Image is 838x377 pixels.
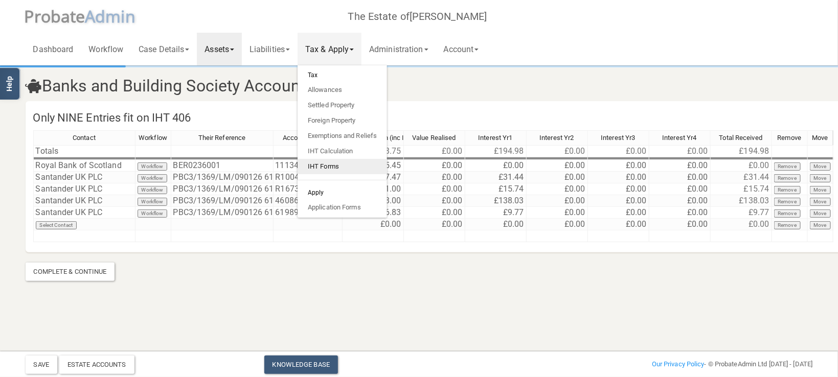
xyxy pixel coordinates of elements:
td: £0.00 [588,183,649,195]
button: Move [810,186,831,194]
button: Workflow [138,198,168,206]
span: Contact [73,134,96,142]
td: £9.77 [465,207,527,219]
span: Interest Yr4 [662,134,696,142]
td: PBC3/1369/LM/090126 61989367 [171,207,274,219]
span: robate [34,5,85,27]
span: A [85,5,135,27]
a: Foreign Property [298,113,387,128]
td: Royal Bank of Scotland [33,160,135,172]
td: £0.00 [649,145,711,157]
td: PBC3/1369/LM/090126 61989367 [171,195,274,207]
a: Tax & Apply [298,33,361,65]
span: dmin [95,5,135,27]
td: £0.00 [588,172,649,183]
button: Move [810,221,831,229]
button: Workflow [138,174,168,182]
button: Move [810,209,831,218]
button: Workflow [138,162,168,171]
button: Remove [774,162,801,171]
td: 11134129 / 161625 [274,160,343,172]
a: Dashboard [26,33,81,65]
a: Account [436,33,487,65]
td: £0.00 [527,172,588,183]
td: Santander UK PLC [33,195,135,207]
td: £0.00 [404,183,465,195]
span: Value Realised [412,134,456,142]
button: Move [810,198,831,206]
td: £0.00 [527,183,588,195]
td: Santander UK PLC [33,183,135,195]
span: Their Reference [198,134,246,142]
td: £15.74 [465,183,527,195]
td: £0.00 [588,145,649,157]
td: £0.00 [527,160,588,172]
td: £0.00 [527,219,588,230]
div: Complete & Continue [26,263,115,281]
td: £0.00 [404,207,465,219]
td: PBC3/1369/LM/090126 61989367 [171,172,274,183]
a: Case Details [131,33,197,65]
a: Our Privacy Policy [652,360,705,368]
td: £194.98 [711,145,772,157]
td: £0.00 [588,160,649,172]
span: Workflow [139,134,167,142]
a: IHT Forms [298,159,387,174]
td: £0.00 [404,172,465,183]
span: P [25,5,85,27]
span: Interest Yr1 [478,134,512,142]
td: £0.00 [649,172,711,183]
span: Total Received [719,134,762,142]
button: Save [26,356,57,374]
a: Administration [361,33,436,65]
a: Assets [197,33,242,65]
a: IHT Calculation [298,144,387,159]
a: Knowledge Base [264,356,338,374]
a: Workflow [81,33,131,65]
td: R16735253 [274,183,343,195]
h6: Tax [298,68,387,82]
td: £0.00 [527,195,588,207]
td: £0.00 [527,145,588,157]
td: £0.00 [711,219,772,230]
span: Move [812,134,828,142]
a: Exemptions and Reliefs [298,128,387,144]
h6: Apply [298,185,387,200]
td: £0.00 [465,219,527,230]
td: Santander UK PLC [33,207,135,219]
span: Interest Yr3 [601,134,635,142]
td: Santander UK PLC [33,172,135,183]
td: £15.74 [711,183,772,195]
td: £0.00 [649,183,711,195]
button: Workflow [138,209,168,218]
span: Remove [778,134,802,142]
div: - © ProbateAdmin Ltd [DATE] - [DATE] [553,358,820,370]
button: Remove [774,198,801,206]
td: £0.00 [649,160,711,172]
td: Totals [33,145,135,157]
button: Remove [774,209,801,218]
span: Account Number [283,134,332,142]
td: £31.44 [711,172,772,183]
td: £194.98 [465,145,527,157]
a: Settled Property [298,98,387,113]
td: 46086224 / 090127 [274,195,343,207]
td: 61989367 / 090126 [274,207,343,219]
td: £138.03 [711,195,772,207]
td: £0.00 [527,207,588,219]
td: £0.00 [588,207,649,219]
td: £0.00 [588,219,649,230]
button: Workflow [138,186,168,194]
span: Interest Yr2 [539,134,574,142]
button: Move [810,174,831,182]
td: £0.00 [404,219,465,230]
td: BER0236001 [171,160,274,172]
button: Remove [774,186,801,194]
a: Allowances [298,82,387,98]
td: £0.00 [649,195,711,207]
td: £9.77 [711,207,772,219]
td: £0.00 [465,160,527,172]
td: £0.00 [588,195,649,207]
td: £0.00 [711,160,772,172]
td: £138.03 [465,195,527,207]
